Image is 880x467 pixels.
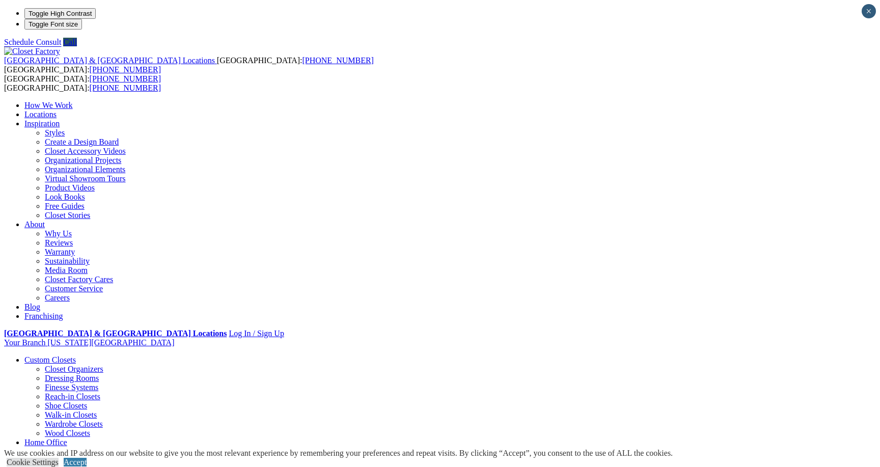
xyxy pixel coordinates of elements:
[45,128,65,137] a: Styles
[24,19,82,30] button: Toggle Font size
[24,438,67,447] a: Home Office
[45,138,119,146] a: Create a Design Board
[45,383,98,392] a: Finesse Systems
[45,248,75,256] a: Warranty
[29,10,92,17] span: Toggle High Contrast
[7,458,59,466] a: Cookie Settings
[4,56,215,65] span: [GEOGRAPHIC_DATA] & [GEOGRAPHIC_DATA] Locations
[24,101,73,109] a: How We Work
[4,449,673,458] div: We use cookies and IP address on our website to give you the most relevant experience by remember...
[24,8,96,19] button: Toggle High Contrast
[862,4,876,18] button: Close
[229,329,284,338] a: Log In / Sign Up
[45,238,73,247] a: Reviews
[4,329,227,338] a: [GEOGRAPHIC_DATA] & [GEOGRAPHIC_DATA] Locations
[24,447,48,456] a: Garage
[45,147,126,155] a: Closet Accessory Videos
[45,183,95,192] a: Product Videos
[45,284,103,293] a: Customer Service
[4,338,45,347] span: Your Branch
[302,56,373,65] a: [PHONE_NUMBER]
[45,211,90,219] a: Closet Stories
[24,220,45,229] a: About
[29,20,78,28] span: Toggle Font size
[64,458,87,466] a: Accept
[4,47,60,56] img: Closet Factory
[45,293,70,302] a: Careers
[45,401,87,410] a: Shoe Closets
[45,392,100,401] a: Reach-in Closets
[45,429,90,437] a: Wood Closets
[45,193,85,201] a: Look Books
[45,156,121,164] a: Organizational Projects
[24,355,76,364] a: Custom Closets
[63,38,77,46] a: Call
[45,410,97,419] a: Walk-in Closets
[4,338,174,347] a: Your Branch [US_STATE][GEOGRAPHIC_DATA]
[24,110,57,119] a: Locations
[45,275,113,284] a: Closet Factory Cares
[90,65,161,74] a: [PHONE_NUMBER]
[24,119,60,128] a: Inspiration
[90,74,161,83] a: [PHONE_NUMBER]
[45,420,103,428] a: Wardrobe Closets
[24,303,40,311] a: Blog
[4,56,217,65] a: [GEOGRAPHIC_DATA] & [GEOGRAPHIC_DATA] Locations
[47,338,174,347] span: [US_STATE][GEOGRAPHIC_DATA]
[45,174,126,183] a: Virtual Showroom Tours
[45,374,99,382] a: Dressing Rooms
[45,202,85,210] a: Free Guides
[45,365,103,373] a: Closet Organizers
[45,229,72,238] a: Why Us
[4,74,161,92] span: [GEOGRAPHIC_DATA]: [GEOGRAPHIC_DATA]:
[45,257,90,265] a: Sustainability
[45,165,125,174] a: Organizational Elements
[4,38,61,46] a: Schedule Consult
[45,266,88,274] a: Media Room
[90,84,161,92] a: [PHONE_NUMBER]
[4,56,374,74] span: [GEOGRAPHIC_DATA]: [GEOGRAPHIC_DATA]:
[24,312,63,320] a: Franchising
